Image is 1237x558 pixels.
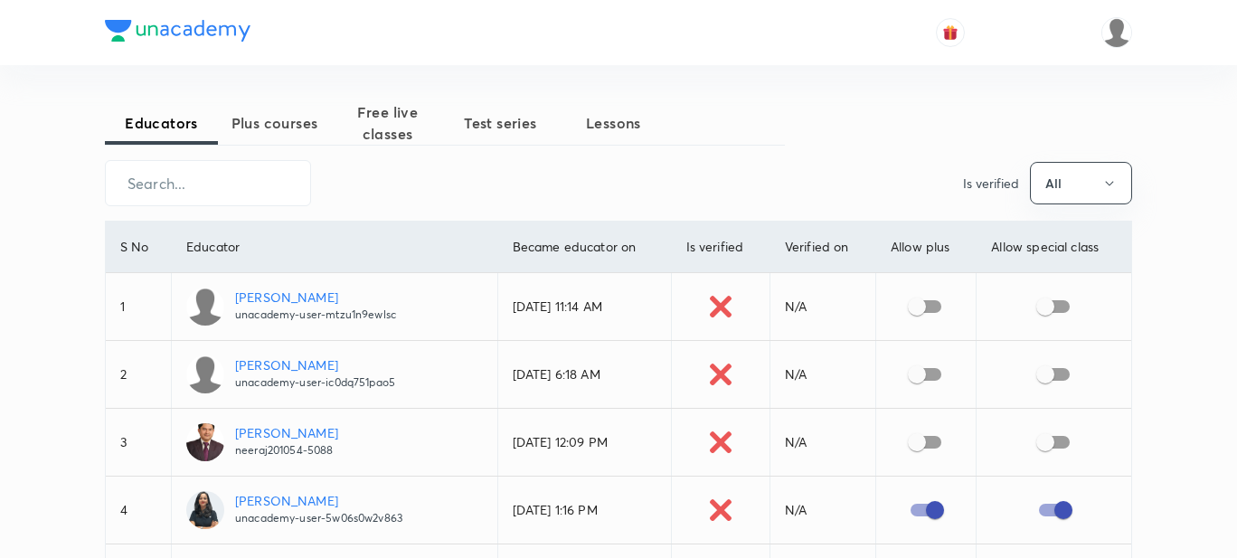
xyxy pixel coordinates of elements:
th: Allow special class [977,222,1131,273]
span: Lessons [557,112,670,134]
p: [PERSON_NAME] [235,288,396,307]
button: All [1030,162,1132,204]
a: [PERSON_NAME]unacademy-user-5w06s0w2v863 [186,491,483,529]
p: unacademy-user-5w06s0w2v863 [235,510,402,526]
a: [PERSON_NAME]unacademy-user-ic0dq751pao5 [186,355,483,393]
td: [DATE] 11:14 AM [497,273,671,341]
span: Test series [444,112,557,134]
td: [DATE] 12:09 PM [497,409,671,477]
p: [PERSON_NAME] [235,491,402,510]
img: Company Logo [105,20,250,42]
td: [DATE] 1:16 PM [497,477,671,544]
span: Plus courses [218,112,331,134]
td: N/A [770,409,875,477]
span: Free live classes [331,101,444,145]
td: 3 [106,409,171,477]
a: [PERSON_NAME]neeraj201054-5088 [186,423,483,461]
p: neeraj201054-5088 [235,442,338,459]
img: avatar [942,24,958,41]
p: Is verified [963,174,1019,193]
td: N/A [770,477,875,544]
p: [PERSON_NAME] [235,423,338,442]
th: Educator [171,222,497,273]
a: [PERSON_NAME]unacademy-user-mtzu1n9ewlsc [186,288,483,326]
th: Verified on [770,222,875,273]
button: avatar [936,18,965,47]
td: 1 [106,273,171,341]
p: [PERSON_NAME] [235,355,395,374]
span: Educators [105,112,218,134]
th: Is verified [671,222,770,273]
a: Company Logo [105,20,250,46]
img: Aamir Yousuf [1101,17,1132,48]
p: unacademy-user-ic0dq751pao5 [235,374,395,391]
p: unacademy-user-mtzu1n9ewlsc [235,307,396,323]
th: S No [106,222,171,273]
td: 2 [106,341,171,409]
td: [DATE] 6:18 AM [497,341,671,409]
td: N/A [770,273,875,341]
td: N/A [770,341,875,409]
input: Search... [106,160,310,206]
td: 4 [106,477,171,544]
th: Became educator on [497,222,671,273]
th: Allow plus [875,222,976,273]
